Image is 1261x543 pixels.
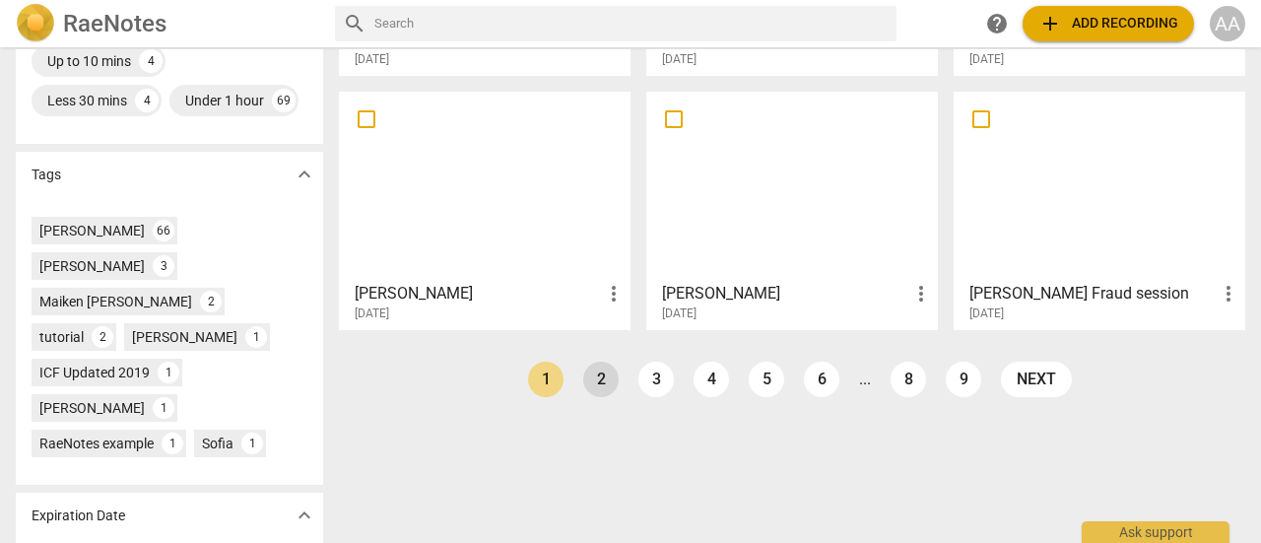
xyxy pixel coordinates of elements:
[961,99,1238,321] a: [PERSON_NAME] Fraud session[DATE]
[47,91,127,110] div: Less 30 mins
[135,89,159,112] div: 4
[583,362,619,397] a: Page 2
[16,4,55,43] img: Logo
[39,221,145,240] div: [PERSON_NAME]
[139,49,163,73] div: 4
[132,327,237,347] div: [PERSON_NAME]
[153,220,174,241] div: 66
[290,160,319,189] button: Show more
[662,282,909,305] h3: Jenny-Karin
[638,362,674,397] a: Page 3
[1038,12,1178,35] span: Add recording
[16,4,319,43] a: LogoRaeNotes
[63,10,166,37] h2: RaeNotes
[1082,521,1229,543] div: Ask support
[241,433,263,454] div: 1
[200,291,222,312] div: 2
[39,256,145,276] div: [PERSON_NAME]
[374,8,889,39] input: Search
[749,362,784,397] a: Page 5
[92,326,113,348] div: 2
[293,163,316,186] span: expand_more
[1038,12,1062,35] span: add
[1217,282,1240,305] span: more_vert
[653,99,931,321] a: [PERSON_NAME][DATE]
[602,282,626,305] span: more_vert
[346,99,624,321] a: [PERSON_NAME][DATE]
[662,305,697,322] span: [DATE]
[909,282,933,305] span: more_vert
[355,51,389,68] span: [DATE]
[1023,6,1194,41] button: Upload
[355,282,602,305] h3: Jenny-Karin
[153,397,174,419] div: 1
[39,327,84,347] div: tutorial
[343,12,366,35] span: search
[946,362,981,397] a: Page 9
[859,371,871,388] li: ...
[32,506,125,526] p: Expiration Date
[969,282,1217,305] h3: Angelica Fraud session
[47,51,131,71] div: Up to 10 mins
[39,398,145,418] div: [PERSON_NAME]
[39,434,154,453] div: RaeNotes example
[245,326,267,348] div: 1
[272,89,296,112] div: 69
[985,12,1009,35] span: help
[1001,362,1072,397] a: next
[1210,6,1245,41] button: AA
[290,501,319,530] button: Show more
[185,91,264,110] div: Under 1 hour
[969,51,1004,68] span: [DATE]
[32,165,61,185] p: Tags
[891,362,926,397] a: Page 8
[293,504,316,527] span: expand_more
[202,434,233,453] div: Sofia
[39,292,192,311] div: Maiken [PERSON_NAME]
[355,305,389,322] span: [DATE]
[528,362,564,397] a: Page 1 is your current page
[804,362,839,397] a: Page 6
[158,362,179,383] div: 1
[153,255,174,277] div: 3
[979,6,1015,41] a: Help
[694,362,729,397] a: Page 4
[39,363,150,382] div: ICF Updated 2019
[969,305,1004,322] span: [DATE]
[662,51,697,68] span: [DATE]
[162,433,183,454] div: 1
